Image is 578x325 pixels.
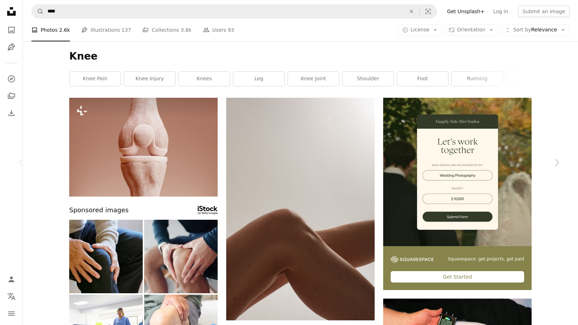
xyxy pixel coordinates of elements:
[448,256,524,262] span: Squarespace: get projects, get paid
[69,144,218,150] a: A white vase with a small figure on top of it
[203,19,234,41] a: Users 93
[226,205,375,212] a: naked woman lying on bed
[518,6,569,17] button: Submit an image
[420,5,437,18] button: Visual search
[398,24,442,36] button: License
[69,220,143,293] img: asian elderly male knee pain
[4,72,19,86] a: Explore
[181,26,191,34] span: 3.8k
[4,289,19,304] button: Language
[452,72,503,86] a: running
[81,19,131,41] a: Illustrations 137
[383,98,532,246] img: file-1747939393036-2c53a76c450aimage
[501,24,569,36] button: Sort byRelevance
[513,26,557,34] span: Relevance
[31,4,437,19] form: Find visuals sitewide
[4,272,19,286] a: Log in / Sign up
[383,98,532,290] a: Squarespace: get projects, get paidGet Started
[457,27,485,32] span: Orientation
[4,89,19,103] a: Collections
[69,50,532,63] h1: Knee
[443,6,489,17] a: Get Unsplash+
[69,205,128,215] span: Sponsored images
[391,271,524,283] div: Get Started
[124,72,175,86] a: knee injury
[397,72,448,86] a: foot
[4,40,19,54] a: Illustrations
[233,72,284,86] a: leg
[69,98,218,197] img: A white vase with a small figure on top of it
[535,128,578,197] a: Next
[489,6,512,17] a: Log in
[226,98,375,320] img: naked woman lying on bed
[142,19,191,41] a: Collections 3.8k
[32,5,44,18] button: Search Unsplash
[4,106,19,120] a: Download History
[228,26,234,34] span: 93
[343,72,394,86] a: shoulder
[506,72,557,86] a: human
[391,256,433,263] img: file-1747939142011-51e5cc87e3c9
[70,72,121,86] a: knee pain
[122,26,131,34] span: 137
[404,5,419,18] button: Clear
[4,23,19,37] a: Photos
[4,306,19,321] button: Menu
[179,72,230,86] a: knees
[513,27,531,32] span: Sort by
[288,72,339,86] a: knee joint
[411,27,430,32] span: License
[445,24,498,36] button: Orientation
[144,220,218,293] img: Hands, knee pain and injury on bed at physiotherapy at clinic with recovery, process and relief f...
